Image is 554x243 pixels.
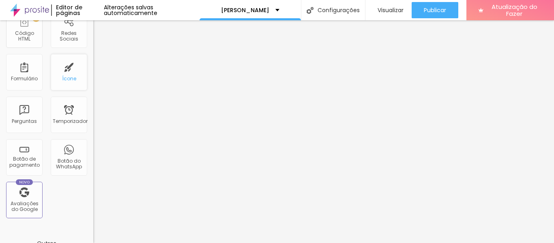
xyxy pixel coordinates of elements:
[318,6,360,14] font: Configurações
[365,2,412,18] button: Visualizar
[424,6,446,14] font: Publicar
[378,6,404,14] font: Visualizar
[11,75,38,82] font: Formulário
[492,2,537,18] font: Atualização do Fazer
[56,3,82,17] font: Editor de páginas
[56,157,82,170] font: Botão do WhatsApp
[104,3,157,17] font: Alterações salvas automaticamente
[19,180,30,185] font: Novo
[11,200,39,213] font: Avaliações do Google
[307,7,314,14] img: Ícone
[12,118,37,125] font: Perguntas
[15,30,34,42] font: Código HTML
[412,2,458,18] button: Publicar
[9,155,40,168] font: Botão de pagamento
[221,6,269,14] font: [PERSON_NAME]
[53,118,88,125] font: Temporizador
[60,30,78,42] font: Redes Sociais
[62,75,76,82] font: Ícone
